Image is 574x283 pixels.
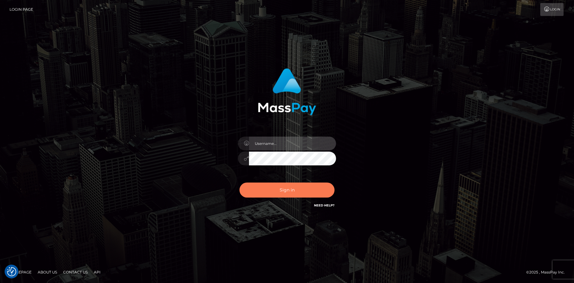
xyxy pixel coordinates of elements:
a: Homepage [7,267,34,277]
a: Contact Us [61,267,90,277]
a: API [91,267,103,277]
a: Login Page [10,3,33,16]
a: Need Help? [314,203,335,207]
button: Sign in [239,183,335,198]
img: MassPay Login [258,68,316,115]
div: © 2025 , MassPay Inc. [526,269,569,276]
a: Login [540,3,564,16]
button: Consent Preferences [7,267,16,276]
a: About Us [35,267,59,277]
input: Username... [249,137,336,150]
img: Revisit consent button [7,267,16,276]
